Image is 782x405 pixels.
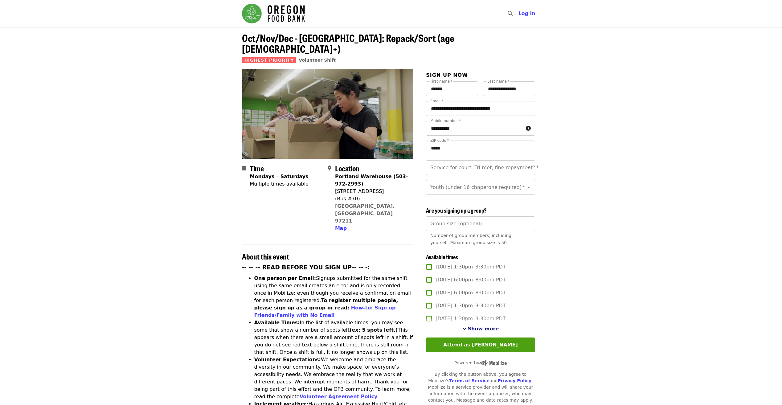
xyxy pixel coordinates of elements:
[524,163,533,172] button: Open
[426,121,523,136] input: Mobile number
[335,225,347,232] button: Map
[254,305,396,318] a: How-to: Sign up Friends/Family with No Email
[524,183,533,192] button: Open
[513,7,540,20] button: Log in
[436,302,506,309] span: [DATE] 1:30pm–3:30pm PDT
[299,58,336,63] a: Volunteer Shift
[335,195,408,202] div: (Bus #70)
[242,4,305,23] img: Oregon Food Bank - Home
[254,320,300,325] strong: Available Times:
[242,264,370,271] strong: -- -- -- READ BEFORE YOU SIGN UP-- -- -:
[430,99,443,103] label: Email
[430,139,449,142] label: ZIP code
[250,163,264,174] span: Time
[454,360,507,365] span: Powered by
[335,163,359,174] span: Location
[254,297,398,311] strong: To register multiple people, please sign up as a group or read:
[426,216,535,231] input: [object Object]
[350,327,398,333] strong: (ex: 5 spots left.)
[518,10,535,16] span: Log in
[242,31,454,56] span: Oct/Nov/Dec - [GEOGRAPHIC_DATA]: Repack/Sort (age [DEMOGRAPHIC_DATA]+)
[462,325,499,333] button: See more timeslots
[479,360,507,366] img: Powered by Mobilize
[508,10,513,16] i: search icon
[436,276,506,284] span: [DATE] 6:00pm–8:00pm PDT
[436,289,506,297] span: [DATE] 6:00pm–8:00pm PDT
[426,206,487,214] span: Are you signing up a group?
[483,81,535,96] input: Last name
[250,180,309,188] div: Multiple times available
[468,326,499,332] span: Show more
[242,165,246,171] i: calendar icon
[487,80,509,83] label: Last name
[335,203,395,224] a: [GEOGRAPHIC_DATA], [GEOGRAPHIC_DATA] 97211
[430,80,452,83] label: First name
[426,253,458,261] span: Available times
[254,356,414,400] li: We welcome and embrace the diversity in our community. We make space for everyone’s accessibility...
[300,394,378,399] a: Volunteer Agreement Policy
[430,119,461,123] label: Mobile number
[430,233,511,245] span: Number of group members, including yourself. Maximum group size is 50
[254,319,414,356] li: In the list of available times, you may see some that show a number of spots left This appears wh...
[242,57,297,63] span: Highest Priority
[250,174,309,179] strong: Mondays – Saturdays
[426,337,535,352] button: Attend as [PERSON_NAME]
[426,141,535,155] input: ZIP code
[449,378,489,383] a: Terms of Service
[242,69,413,158] img: Oct/Nov/Dec - Portland: Repack/Sort (age 8+) organized by Oregon Food Bank
[426,72,468,78] span: Sign up now
[436,315,506,322] span: [DATE] 1:30pm–3:30pm PDT
[254,275,414,319] li: Signups submitted for the same shift using the same email creates an error and is only recorded o...
[242,251,289,262] span: About this event
[335,174,408,187] strong: Portland Warehouse (503-972-2993)
[254,357,321,362] strong: Volunteer Expectations:
[254,275,316,281] strong: One person per Email:
[426,81,478,96] input: First name
[328,165,331,171] i: map-marker-alt icon
[335,188,408,195] div: [STREET_ADDRESS]
[436,263,506,271] span: [DATE] 1:30pm–3:30pm PDT
[426,101,535,116] input: Email
[516,6,521,21] input: Search
[497,378,531,383] a: Privacy Policy
[526,125,531,131] i: circle-info icon
[335,225,347,231] span: Map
